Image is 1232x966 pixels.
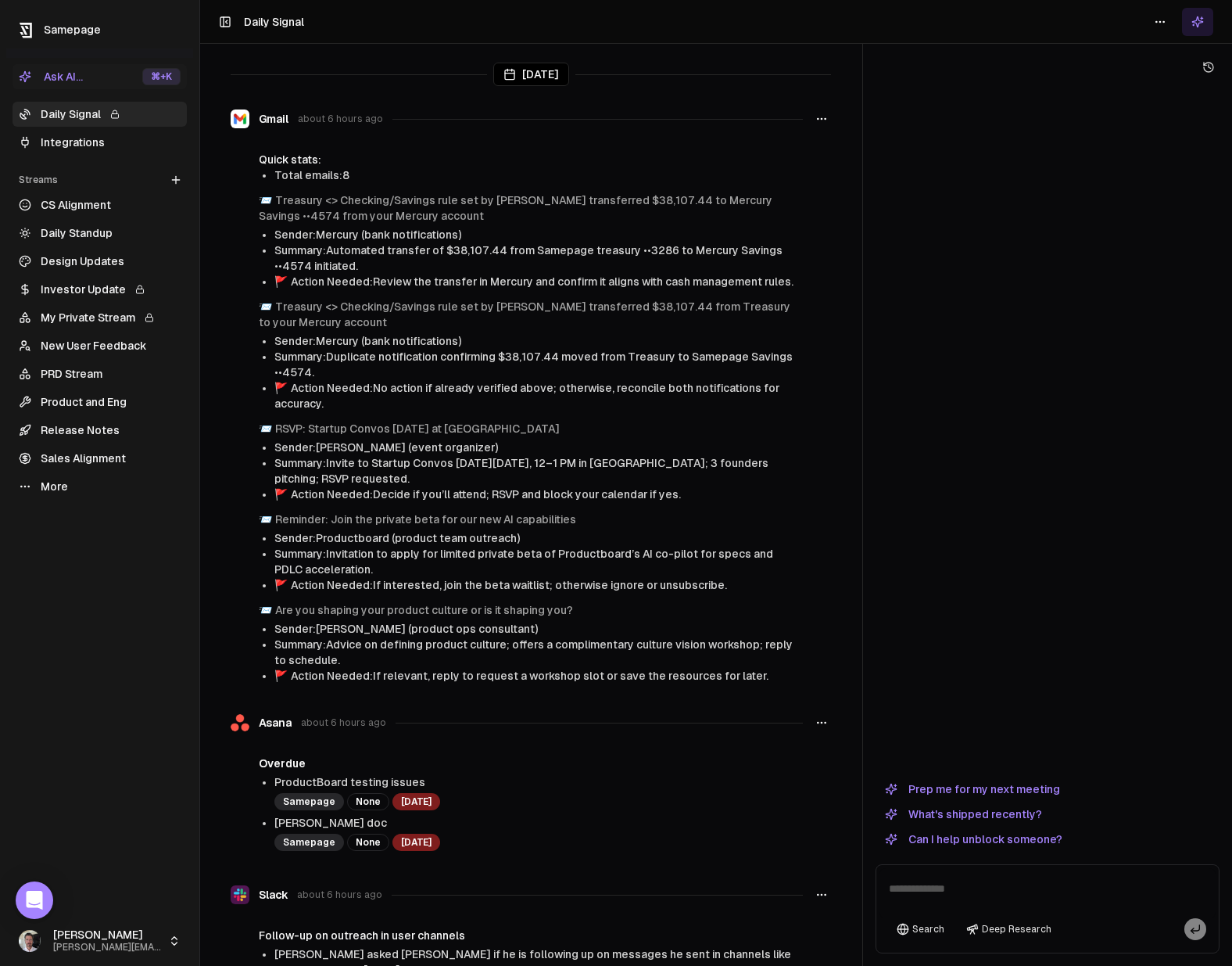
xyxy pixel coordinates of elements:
[392,834,440,851] div: [DATE]
[274,637,803,668] li: Summary: Advice on defining product culture; offers a complimentary culture vision workshop; repl...
[259,300,790,329] a: Treasury <> Checking/Savings rule set by [PERSON_NAME] transferred $38,107.44 from Treasury to yo...
[274,227,803,242] li: Sender: Mercury (bank notifications)
[274,621,803,637] li: Sender: [PERSON_NAME] (product ops consultant)
[274,670,288,682] span: flag
[297,889,382,901] span: about 6 hours ago
[19,69,83,84] div: Ask AI...
[274,776,425,788] a: ProductBoard testing issues
[19,930,41,952] img: _image
[13,64,187,89] button: Ask AI...⌘+K
[13,102,187,127] a: Daily Signal
[13,130,187,155] a: Integrations
[259,194,772,222] a: Treasury <> Checking/Savings rule set by [PERSON_NAME] transferred $38,107.44 to Mercury Savings ...
[889,918,952,940] button: Search
[274,380,803,411] li: Action Needed: No action if already verified above; otherwise, reconcile both notifications for a...
[298,113,383,125] span: about 6 hours ago
[13,305,187,330] a: My Private Stream
[493,63,569,86] div: [DATE]
[259,513,272,526] span: envelope
[13,277,187,302] a: Investor Update
[259,300,272,313] span: envelope
[259,928,803,943] h4: Follow-up on outreach in user channels
[53,928,162,943] span: [PERSON_NAME]
[274,579,288,591] span: flag
[274,242,803,274] li: Summary: Automated transfer of $38,107.44 from Samepage treasury ••3286 to Mercury Savings ••4574...
[13,249,187,274] a: Design Updates
[13,922,187,960] button: [PERSON_NAME][PERSON_NAME][EMAIL_ADDRESS]
[259,422,272,435] span: envelope
[275,422,560,435] a: RSVP: Startup Convos [DATE] at [GEOGRAPHIC_DATA]
[231,885,249,904] img: Slack
[13,418,187,443] a: Release Notes
[274,440,803,455] li: Sender: [PERSON_NAME] (event organizer)
[259,715,292,731] span: Asana
[958,918,1059,940] button: Deep Research
[274,349,803,380] li: Summary: Duplicate notification confirming $38,107.44 moved from Treasury to Samepage Savings ••4...
[259,111,288,127] span: Gmail
[274,455,803,487] li: Summary: Invite to Startup Convos [DATE][DATE], 12–1 PM in [GEOGRAPHIC_DATA]; 3 founders pitching...
[274,793,344,810] div: Samepage
[392,793,440,810] div: [DATE]
[259,756,803,771] h4: Overdue
[347,834,389,851] div: None
[274,546,803,577] li: Summary: Invitation to apply for limited private beta of Productboard’s AI co-pilot for specs and...
[13,167,187,192] div: Streams
[259,604,272,616] span: envelope
[142,68,181,85] div: ⌘ +K
[13,361,187,386] a: PRD Stream
[16,882,53,919] div: Open Intercom Messenger
[274,274,803,289] li: Action Needed: Review the transfer in Mercury and confirm it aligns with cash management rules.
[274,817,387,829] a: [PERSON_NAME] doc
[274,275,288,288] span: flag
[274,167,803,183] li: Total emails: 8
[274,488,288,501] span: flag
[275,604,573,616] a: Are you shaping your product culture or is it shaping you?
[259,194,272,206] span: envelope
[231,714,249,732] img: Asana
[876,805,1051,824] button: What's shipped recently?
[231,110,249,128] img: Gmail
[274,577,803,593] li: Action Needed: If interested, join the beta waitlist; otherwise ignore or unsubscribe.
[275,513,576,526] a: Reminder: Join the private beta for our new AI capabilities
[876,780,1069,799] button: Prep me for my next meeting
[244,14,304,30] h1: Daily Signal
[876,830,1072,849] button: Can I help unblock someone?
[301,716,386,729] span: about 6 hours ago
[13,390,187,415] a: Product and Eng
[274,530,803,546] li: Sender: Productboard (product team outreach)
[274,487,803,502] li: Action Needed: Decide if you’ll attend; RSVP and block your calendar if yes.
[53,942,162,953] span: [PERSON_NAME][EMAIL_ADDRESS]
[274,382,288,394] span: flag
[259,887,288,903] span: Slack
[259,152,803,167] div: Quick stats:
[274,333,803,349] li: Sender: Mercury (bank notifications)
[13,221,187,246] a: Daily Standup
[274,668,803,684] li: Action Needed: If relevant, reply to request a workshop slot or save the resources for later.
[13,474,187,499] a: More
[13,333,187,358] a: New User Feedback
[13,192,187,217] a: CS Alignment
[44,23,101,36] span: Samepage
[13,446,187,471] a: Sales Alignment
[274,834,344,851] div: Samepage
[347,793,389,810] div: None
